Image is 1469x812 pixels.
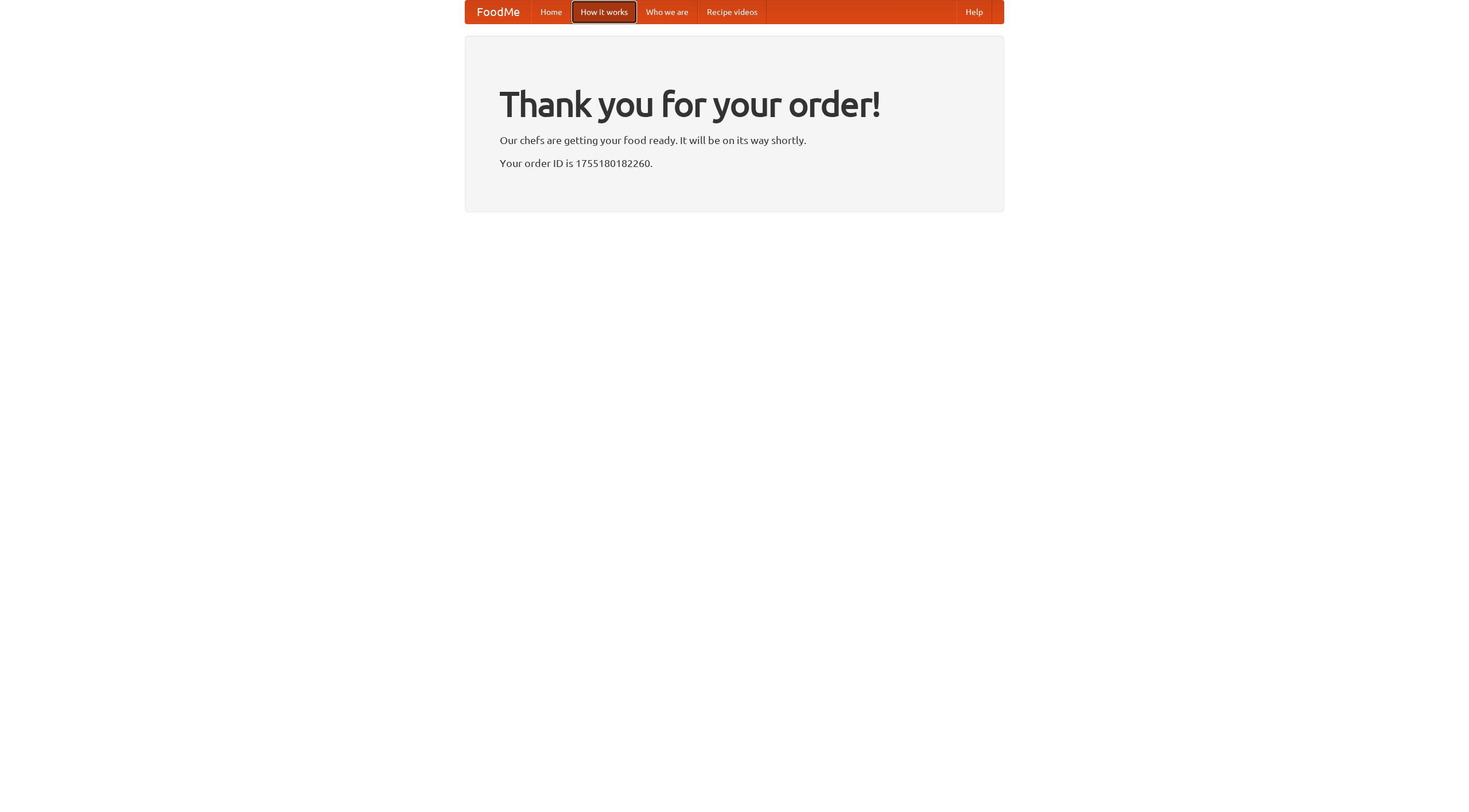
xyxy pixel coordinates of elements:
[531,1,572,24] a: Home
[637,1,698,24] a: Who we are
[500,76,969,131] h1: Thank you for your order!
[500,131,969,149] p: Our chefs are getting your food ready. It will be on its way shortly.
[465,1,531,24] a: FoodMe
[698,1,767,24] a: Recipe videos
[500,154,969,172] p: Your order ID is 1755180182260.
[957,1,992,24] a: Help
[572,1,637,24] a: How it works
